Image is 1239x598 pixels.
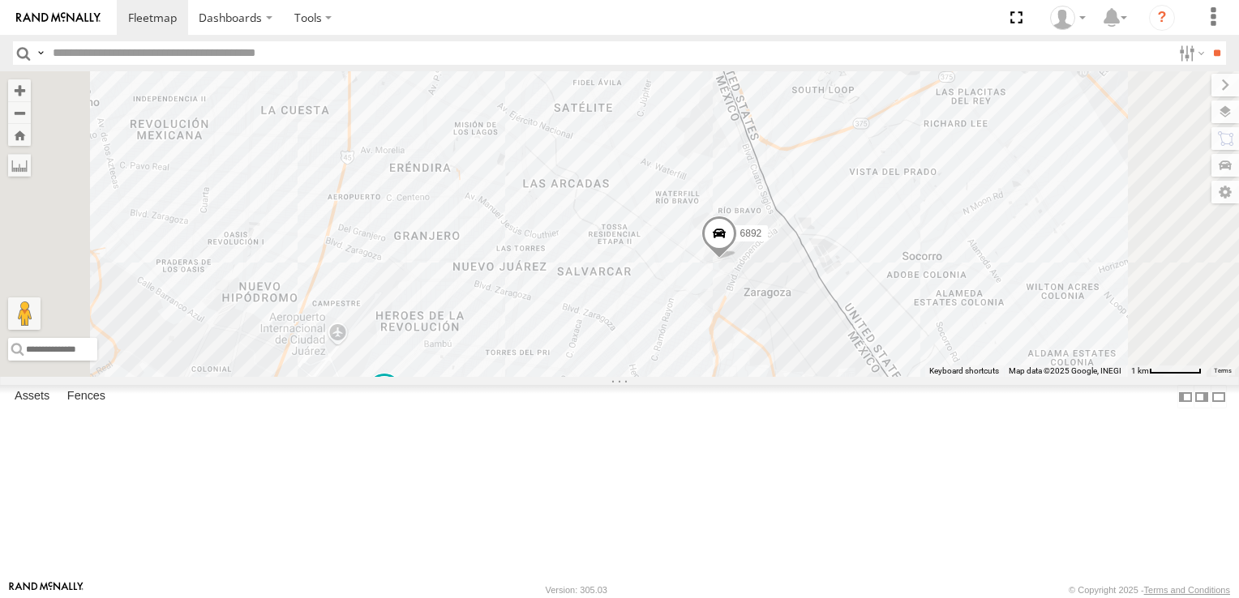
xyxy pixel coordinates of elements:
div: © Copyright 2025 - [1069,585,1230,595]
span: Map data ©2025 Google, INEGI [1009,366,1121,375]
button: Keyboard shortcuts [929,365,999,377]
label: Search Filter Options [1173,41,1207,65]
label: Search Query [34,41,47,65]
a: Terms and Conditions [1144,585,1230,595]
label: Measure [8,154,31,177]
label: Fences [59,386,114,408]
span: 1 km [1131,366,1149,375]
button: Zoom Home [8,124,31,146]
label: Dock Summary Table to the Left [1177,385,1194,408]
label: Hide Summary Table [1211,385,1227,408]
span: 6892 [740,228,762,239]
a: Visit our Website [9,582,84,598]
button: Zoom in [8,79,31,101]
label: Dock Summary Table to the Right [1194,385,1210,408]
img: rand-logo.svg [16,12,101,23]
div: Version: 305.03 [546,585,607,595]
button: Map Scale: 1 km per 61 pixels [1126,365,1207,377]
i: ? [1149,5,1175,31]
button: Zoom out [8,101,31,124]
label: Map Settings [1211,181,1239,203]
button: Drag Pegman onto the map to open Street View [8,297,41,330]
a: Terms [1215,367,1232,374]
label: Assets [6,386,58,408]
div: v Ramirez [1044,6,1091,30]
